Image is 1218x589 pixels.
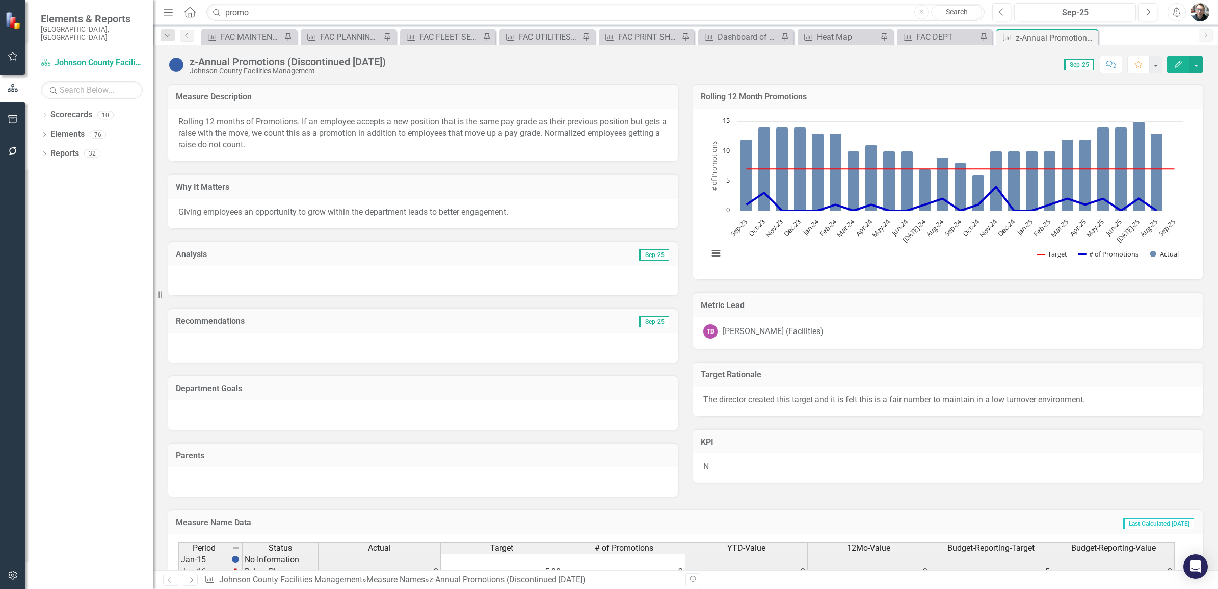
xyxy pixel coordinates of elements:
a: FAC FLEET SERVICES [403,31,480,43]
text: [DATE]-25 [1115,217,1142,244]
path: Jun-25, 14. Actual. [1115,127,1127,211]
h3: Target Rationale [701,370,1195,379]
text: Aug-24 [924,217,945,238]
text: May-25 [1084,217,1106,239]
path: Nov-23, 14. Actual. [776,127,788,211]
div: Open Intercom Messenger [1183,554,1208,579]
h3: Parents [176,451,670,460]
path: Mar-25, 12. Actual. [1062,139,1074,211]
a: FAC MAINTENANCE [204,31,281,43]
div: FAC PRINT SHOP [618,31,679,43]
text: # of Promotions [709,141,719,191]
path: Oct-24, 6. Actual. [972,175,985,211]
img: ClearPoint Strategy [5,11,23,29]
path: Jan-25, 10. Actual. [1026,151,1038,211]
span: Sep-25 [1064,59,1094,70]
div: FAC UTILITIES / ENERGY MANAGEMENT [519,31,579,43]
text: Sep-24 [942,217,964,238]
text: Nov-23 [763,217,785,239]
a: Heat Map [800,31,878,43]
span: Elements & Reports [41,13,143,25]
a: FAC DEPT [899,31,977,43]
img: John Beaudoin [1191,3,1209,21]
h3: Measure Description [176,92,670,101]
img: BgCOk07PiH71IgAAAABJRU5ErkJggg== [231,555,240,564]
text: Mar-24 [835,217,857,239]
path: Oct-23, 14. Actual. [758,127,771,211]
div: Dashboard of Key Performance Indicators Annual for Budget 2026 [718,31,778,43]
button: Show Actual [1150,249,1179,259]
img: TnMDeAgwAPMxUmUi88jYAAAAAElFTkSuQmCC [231,567,240,575]
text: 10 [723,146,730,155]
div: Sep-25 [1018,7,1132,19]
text: Jan-24 [801,217,821,237]
path: Dec-24, 10. Actual. [1008,151,1020,211]
span: # of Promotions [595,544,653,553]
text: Apr-25 [1068,217,1088,238]
button: Show # of Promotions [1078,249,1138,259]
h3: Recommendations [176,317,516,326]
text: Jun-24 [889,217,910,238]
div: 32 [84,149,100,158]
text: [DATE]-24 [901,217,928,244]
td: 2 [563,566,685,578]
text: Jan-25 [1015,217,1035,238]
span: Giving employees an opportunity to grow within the department leads to better engagement. [178,207,508,217]
div: [PERSON_NAME] (Facilities) [723,326,824,338]
svg: Interactive chart [703,116,1188,269]
path: Sep-23, 12. Actual. [740,139,753,211]
span: Last Calculated [DATE] [1123,518,1194,529]
span: Budget-Reporting-Target [947,544,1035,553]
path: Apr-25, 12. Actual. [1079,139,1092,211]
td: Below Plan [243,566,319,578]
td: Jan-15 [178,554,229,566]
a: FAC UTILITIES / ENERGY MANAGEMENT [502,31,579,43]
div: FAC PLANNING DESIGN & CONSTRUCTION [320,31,381,43]
small: [GEOGRAPHIC_DATA], [GEOGRAPHIC_DATA] [41,25,143,42]
span: Sep-25 [639,316,669,327]
a: Elements [50,129,85,140]
td: 5 [930,566,1052,578]
h3: Department Goals [176,384,670,393]
a: Johnson County Facilities Management [41,57,143,69]
img: No Information [168,57,184,73]
g: Actual, series 3 of 3. Bar series with 25 bars. [740,121,1175,211]
div: Chart. Highcharts interactive chart. [703,116,1193,269]
path: Jul-25, 15. Actual. [1133,121,1145,211]
h3: Measure Name Data [176,518,696,527]
td: 2 [685,566,808,578]
td: 5.00 [441,566,563,578]
span: Sep-25 [639,249,669,261]
td: 2 [808,566,930,578]
text: Mar-25 [1049,217,1070,239]
path: Jun-24, 10. Actual. [901,151,913,211]
h3: Analysis [176,250,423,259]
div: z-Annual Promotions (Discontinued [DATE]) [190,56,386,67]
div: TB [703,324,718,339]
span: Status [269,544,292,553]
td: 2 [319,566,441,578]
div: FAC DEPT [916,31,977,43]
input: Search ClearPoint... [206,4,985,21]
div: » » [204,574,678,586]
path: Feb-25, 10. Actual. [1044,151,1056,211]
path: Feb-24, 13. Actual. [830,133,842,211]
path: Apr-24, 11. Actual. [865,145,878,211]
text: May-24 [870,217,892,239]
path: Nov-24, 10. Actual. [990,151,1002,211]
text: Feb-24 [817,217,839,238]
div: FAC FLEET SERVICES [419,31,480,43]
path: Jul-24, 7. Actual. [919,169,931,211]
text: Jun-25 [1103,217,1124,238]
h3: KPI [701,438,1195,447]
span: Target [490,544,513,553]
text: Nov-24 [977,217,999,239]
span: 12Mo-Value [847,544,890,553]
a: Measure Names [366,575,425,584]
text: 5 [726,175,730,185]
span: Actual [368,544,391,553]
span: Rolling 12 months of Promotions. If an employee accepts a new position that is the same pay grade... [178,117,667,150]
path: Mar-24, 10. Actual. [848,151,860,211]
text: Sep-25 [1156,217,1177,238]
